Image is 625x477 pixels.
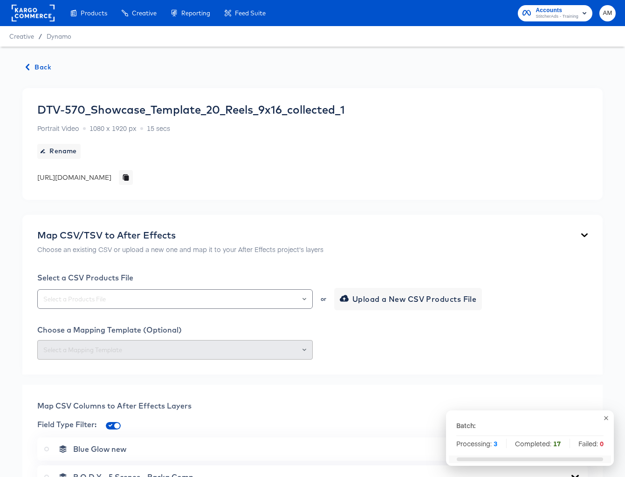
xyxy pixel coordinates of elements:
span: Accounts [536,6,578,15]
span: 15 secs [147,123,170,133]
button: AccountsStitcherAds - Training [518,5,592,21]
span: Field Type Filter: [37,420,96,429]
span: Products [81,9,107,17]
p: Choose an existing CSV or upload a new one and map it to your After Effects project's layers [37,245,323,254]
span: StitcherAds - Training [536,13,578,20]
div: DTV-570_Showcase_Template_20_Reels_9x16_collected_1 [37,103,345,116]
span: Failed: [578,439,604,448]
button: Open [302,293,306,306]
span: Creative [132,9,157,17]
span: Blue Glow new [73,444,126,454]
span: Upload a New CSV Products File [342,293,477,306]
span: Processing: [456,439,497,448]
input: Select a Mapping Template [41,345,309,355]
strong: 17 [553,439,561,448]
span: AM [603,8,612,19]
div: Choose a Mapping Template (Optional) [37,325,588,334]
span: Feed Suite [235,9,266,17]
div: or [320,296,327,302]
span: Map CSV Columns to After Effects Layers [37,401,192,410]
div: Map CSV/TSV to After Effects [37,230,323,241]
a: Dynamo [47,33,71,40]
strong: 0 [600,439,604,448]
span: 1080 x 1920 px [89,123,137,133]
p: Batch: [456,421,475,430]
strong: 3 [494,439,497,448]
button: AM [599,5,616,21]
button: Rename [37,144,81,159]
button: Upload a New CSV Products File [334,288,482,310]
span: Portrait Video [37,123,79,133]
span: Rename [41,145,77,157]
input: Select a Products File [41,294,309,305]
span: Back [26,61,51,73]
button: Back [22,61,55,73]
span: Reporting [181,9,210,17]
span: Creative [9,33,34,40]
div: Select a CSV Products File [37,273,588,282]
span: Completed: [515,439,561,448]
span: / [34,33,47,40]
div: [URL][DOMAIN_NAME] [37,173,111,182]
